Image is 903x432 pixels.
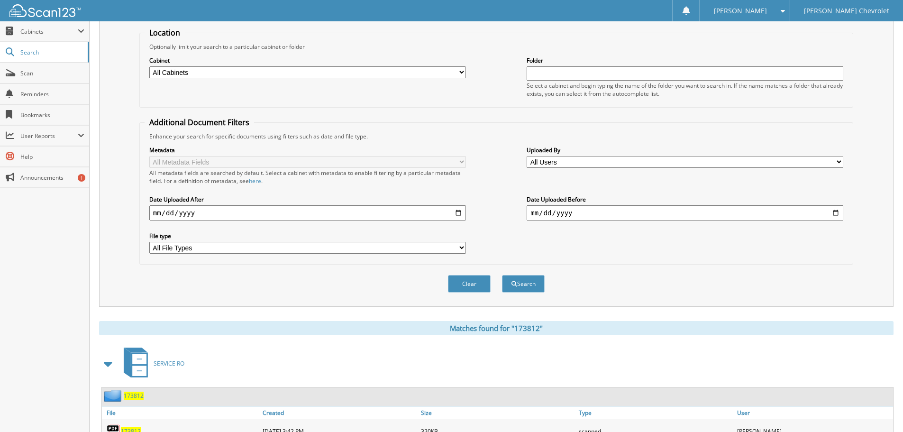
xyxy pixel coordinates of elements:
button: Clear [448,275,491,293]
a: Created [260,406,419,419]
span: SERVICE RO [154,359,184,368]
span: Scan [20,69,84,77]
input: start [149,205,466,221]
label: Folder [527,56,843,64]
span: Announcements [20,174,84,182]
div: Matches found for "173812" [99,321,894,335]
a: here [249,177,261,185]
label: Uploaded By [527,146,843,154]
div: Optionally limit your search to a particular cabinet or folder [145,43,848,51]
a: SERVICE RO [118,345,184,382]
input: end [527,205,843,221]
span: Reminders [20,90,84,98]
label: Date Uploaded After [149,195,466,203]
div: 1 [78,174,85,182]
label: Metadata [149,146,466,154]
label: File type [149,232,466,240]
button: Search [502,275,545,293]
a: User [735,406,893,419]
span: Bookmarks [20,111,84,119]
a: 173812 [124,392,144,400]
a: Type [576,406,735,419]
div: Enhance your search for specific documents using filters such as date and file type. [145,132,848,140]
div: All metadata fields are searched by default. Select a cabinet with metadata to enable filtering b... [149,169,466,185]
div: Select a cabinet and begin typing the name of the folder you want to search in. If the name match... [527,82,843,98]
img: folder2.png [104,390,124,402]
span: [PERSON_NAME] [714,8,767,14]
span: User Reports [20,132,78,140]
legend: Additional Document Filters [145,117,254,128]
label: Cabinet [149,56,466,64]
span: Search [20,48,83,56]
a: File [102,406,260,419]
span: [PERSON_NAME] Chevrolet [804,8,889,14]
span: Help [20,153,84,161]
img: scan123-logo-white.svg [9,4,81,17]
a: Size [419,406,577,419]
label: Date Uploaded Before [527,195,843,203]
legend: Location [145,28,185,38]
span: Cabinets [20,28,78,36]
